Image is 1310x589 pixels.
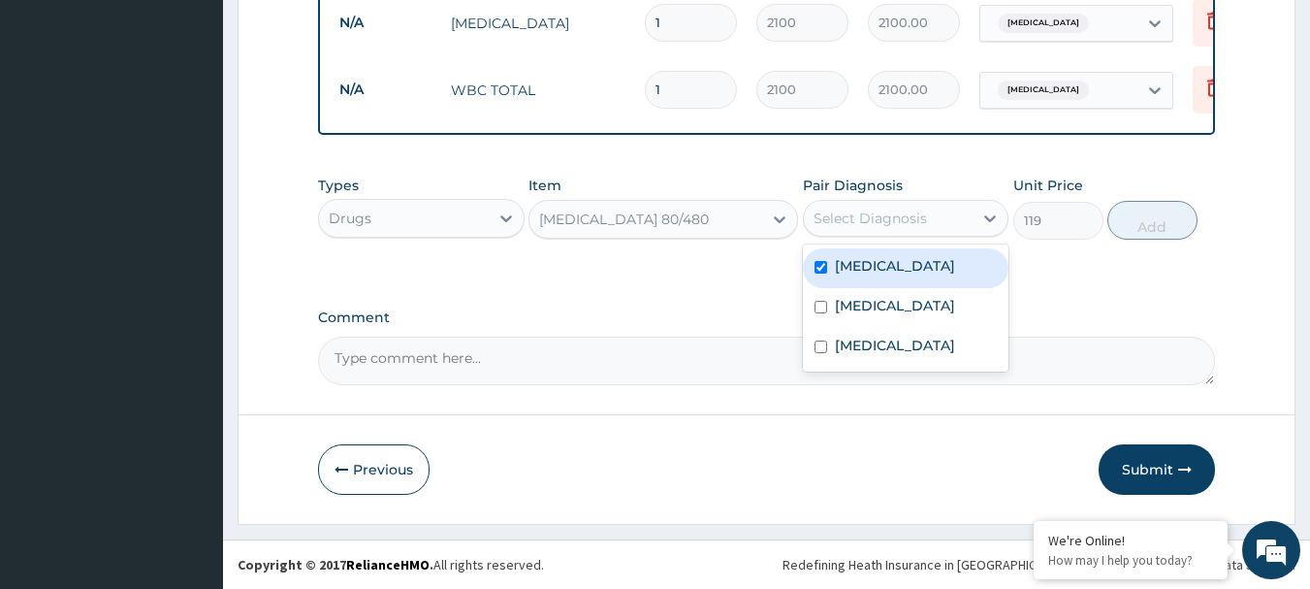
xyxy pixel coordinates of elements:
[803,176,903,195] label: Pair Diagnosis
[318,310,1216,326] label: Comment
[539,210,709,229] div: [MEDICAL_DATA] 80/480
[10,387,369,455] textarea: Type your message and hit 'Enter'
[1013,176,1083,195] label: Unit Price
[998,81,1089,100] span: [MEDICAL_DATA]
[783,555,1295,574] div: Redefining Heath Insurance in [GEOGRAPHIC_DATA] using Telemedicine and Data Science!
[238,556,433,573] strong: Copyright © 2017 .
[318,10,365,56] div: Minimize live chat window
[318,444,430,495] button: Previous
[329,209,371,228] div: Drugs
[223,540,1310,589] footer: All rights reserved.
[998,14,1089,33] span: [MEDICAL_DATA]
[318,178,359,194] label: Types
[441,71,635,110] td: WBC TOTAL
[835,256,955,276] label: [MEDICAL_DATA]
[330,72,441,108] td: N/A
[1107,201,1198,240] button: Add
[1099,444,1215,495] button: Submit
[330,5,441,41] td: N/A
[1048,552,1213,569] p: How may I help you today?
[814,209,927,228] div: Select Diagnosis
[36,97,79,146] img: d_794563401_company_1708531726252_794563401
[101,109,326,134] div: Chat with us now
[835,336,955,355] label: [MEDICAL_DATA]
[112,173,268,369] span: We're online!
[441,4,635,43] td: [MEDICAL_DATA]
[528,176,561,195] label: Item
[346,556,430,573] a: RelianceHMO
[835,296,955,315] label: [MEDICAL_DATA]
[1048,532,1213,549] div: We're Online!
